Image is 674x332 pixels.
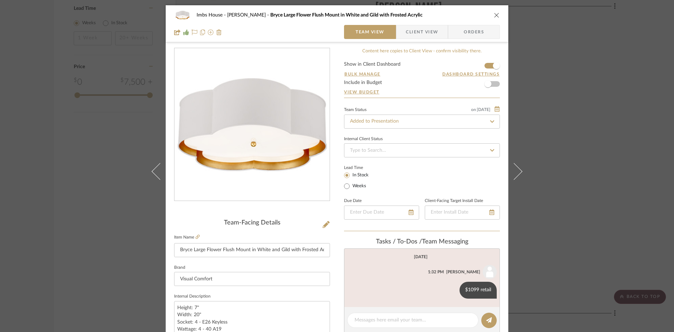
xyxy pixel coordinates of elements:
input: Enter Install Date [425,206,500,220]
label: Due Date [344,199,362,203]
input: Type to Search… [344,143,500,157]
span: Client View [406,25,438,39]
span: [DATE] [476,107,491,112]
img: 11ca0131-1110-413a-9fdd-fb77f1cd848d_436x436.jpg [176,48,328,201]
div: 1:32 PM [428,269,444,275]
label: Brand [174,266,185,269]
a: View Budget [344,89,500,95]
div: [PERSON_NAME] [446,269,480,275]
div: Team Status [344,108,366,112]
label: In Stock [351,172,369,178]
button: Bulk Manage [344,71,381,77]
label: Lead Time [344,164,380,171]
div: Internal Client Status [344,137,383,141]
button: Dashboard Settings [442,71,500,77]
label: Weeks [351,183,366,189]
div: 0 [174,48,330,201]
button: close [494,12,500,18]
span: on [471,108,476,112]
img: user_avatar.png [483,265,497,279]
span: Bryce Large Flower Flush Mount in White and Gild with Frosted Acrylic [270,13,423,18]
input: Enter Item Name [174,243,330,257]
span: Tasks / To-Dos / [376,239,422,245]
img: 11ca0131-1110-413a-9fdd-fb77f1cd848d_48x40.jpg [174,8,191,22]
span: [PERSON_NAME] [227,13,270,18]
div: [DATE] [414,254,428,259]
label: Item Name [174,234,200,240]
span: Orders [456,25,492,39]
label: Internal Description [174,295,211,298]
input: Type to Search… [344,115,500,129]
div: team Messaging [344,238,500,246]
span: Team View [356,25,384,39]
input: Enter Due Date [344,206,419,220]
div: Team-Facing Details [174,219,330,227]
span: Imbs House [197,13,227,18]
mat-radio-group: Select item type [344,171,380,190]
label: Client-Facing Target Install Date [425,199,483,203]
input: Enter Brand [174,272,330,286]
div: $1099 retail [460,282,497,299]
div: Content here copies to Client View - confirm visibility there. [344,48,500,55]
img: Remove from project [216,30,222,35]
